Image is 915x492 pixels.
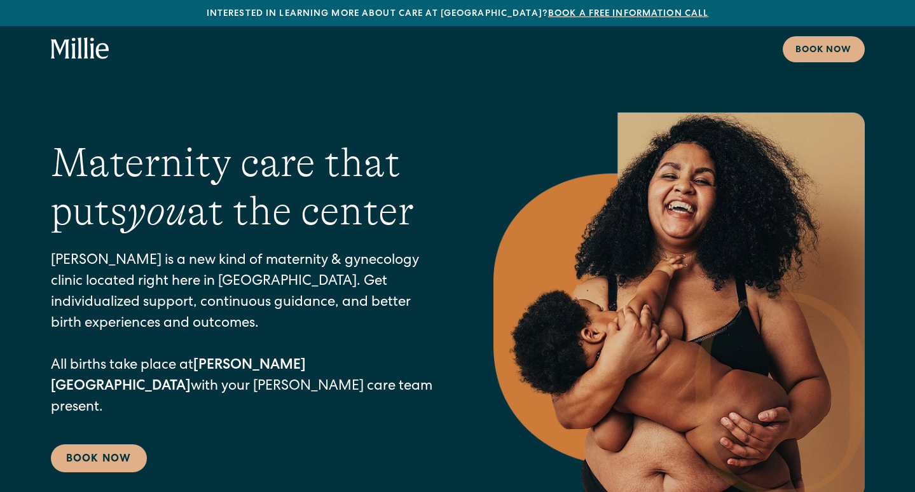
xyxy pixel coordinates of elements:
a: home [51,38,109,60]
a: Book now [783,36,865,62]
a: Book a free information call [548,10,708,18]
a: Book Now [51,444,147,472]
em: you [127,188,187,234]
h1: Maternity care that puts at the center [51,139,443,236]
div: Book now [795,44,852,57]
p: [PERSON_NAME] is a new kind of maternity & gynecology clinic located right here in [GEOGRAPHIC_DA... [51,251,443,419]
